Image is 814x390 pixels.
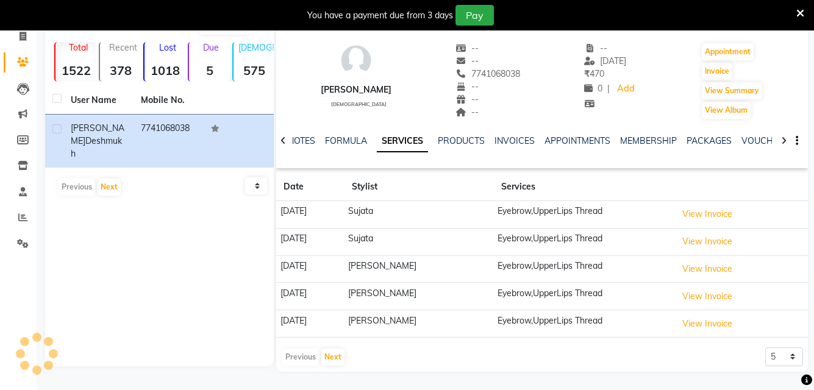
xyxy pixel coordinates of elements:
span: -- [455,94,479,105]
button: View Invoice [677,287,738,306]
p: Total [60,42,96,53]
a: VOUCHERS [741,135,790,146]
td: [DATE] [276,255,345,283]
span: [DATE] [584,55,626,66]
td: [DATE] [276,201,345,229]
button: View Invoice [677,232,738,251]
td: [PERSON_NAME] [345,283,494,310]
td: Sujata [345,201,494,229]
button: Invoice [702,63,732,80]
span: | [607,82,610,95]
button: View Summary [702,82,762,99]
a: NOTES [288,135,315,146]
td: Sujata [345,228,494,255]
th: Services [494,173,673,201]
span: [DEMOGRAPHIC_DATA] [331,101,387,107]
td: [PERSON_NAME] [345,255,494,283]
button: Next [98,179,121,196]
a: APPOINTMENTS [544,135,610,146]
p: Lost [149,42,185,53]
strong: 5 [189,63,230,78]
td: 7741068038 [134,115,204,168]
span: -- [455,81,479,92]
p: Recent [105,42,141,53]
a: PRODUCTS [438,135,485,146]
button: Pay [455,5,494,26]
td: [DATE] [276,310,345,338]
div: [PERSON_NAME] [321,83,391,96]
button: View Album [702,102,751,119]
td: [DATE] [276,228,345,255]
td: Eyebrow,UpperLips Thread [494,283,673,310]
td: Eyebrow,UpperLips Thread [494,201,673,229]
th: Stylist [345,173,494,201]
span: 7741068038 [455,68,520,79]
span: -- [455,107,479,118]
button: View Invoice [677,205,738,224]
button: View Invoice [677,260,738,278]
a: SERVICES [377,130,428,152]
strong: 1522 [55,63,96,78]
span: -- [455,43,479,54]
a: Add [615,80,636,97]
div: You have a payment due from 3 days [307,9,453,22]
td: Eyebrow,UpperLips Thread [494,255,673,283]
span: -- [584,43,607,54]
strong: 378 [100,63,141,78]
th: Mobile No. [134,87,204,115]
button: View Invoice [677,314,738,333]
a: PACKAGES [687,135,732,146]
td: Eyebrow,UpperLips Thread [494,228,673,255]
p: [DEMOGRAPHIC_DATA] [238,42,274,53]
a: MEMBERSHIP [620,135,677,146]
button: Appointment [702,43,754,60]
a: INVOICES [494,135,535,146]
span: [PERSON_NAME] [71,122,124,146]
p: Due [191,42,230,53]
strong: 575 [234,63,274,78]
span: Deshmukh [71,135,122,159]
th: Date [276,173,345,201]
img: avatar [338,42,374,79]
button: Next [321,349,345,366]
td: Eyebrow,UpperLips Thread [494,310,673,338]
span: 470 [584,68,604,79]
td: [PERSON_NAME] [345,310,494,338]
span: -- [455,55,479,66]
span: ₹ [584,68,590,79]
a: FORMULA [325,135,367,146]
span: 0 [584,83,602,94]
th: User Name [63,87,134,115]
strong: 1018 [145,63,185,78]
td: [DATE] [276,283,345,310]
